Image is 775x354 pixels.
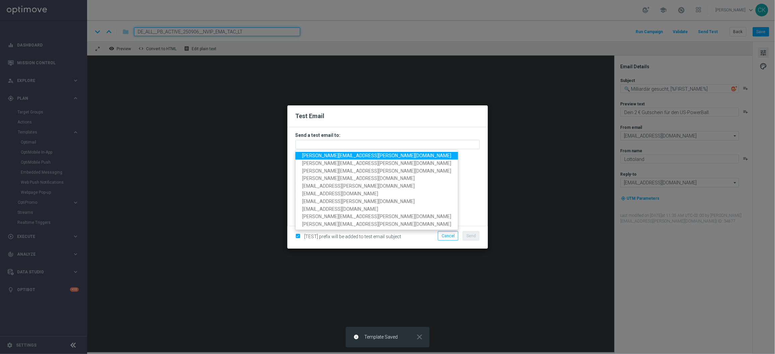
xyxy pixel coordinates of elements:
i: info [354,334,359,340]
a: [PERSON_NAME][EMAIL_ADDRESS][PERSON_NAME][DOMAIN_NAME] [296,167,458,175]
button: Send [463,231,479,241]
span: [PERSON_NAME][EMAIL_ADDRESS][PERSON_NAME][DOMAIN_NAME] [302,214,451,219]
a: [PERSON_NAME][EMAIL_ADDRESS][PERSON_NAME][DOMAIN_NAME] [296,160,458,167]
span: [PERSON_NAME][EMAIL_ADDRESS][PERSON_NAME][DOMAIN_NAME] [302,153,451,158]
h2: Test Email [296,112,480,120]
span: Template Saved [365,334,398,340]
a: [PERSON_NAME][EMAIL_ADDRESS][PERSON_NAME][DOMAIN_NAME] [296,152,458,160]
a: [EMAIL_ADDRESS][DOMAIN_NAME] [296,190,458,198]
a: [EMAIL_ADDRESS][DOMAIN_NAME] [296,205,458,213]
a: [EMAIL_ADDRESS][PERSON_NAME][DOMAIN_NAME] [296,182,458,190]
span: [EMAIL_ADDRESS][PERSON_NAME][DOMAIN_NAME] [302,183,415,189]
span: Send [466,234,476,238]
h3: Send a test email to: [296,132,480,138]
span: [PERSON_NAME][EMAIL_ADDRESS][PERSON_NAME][DOMAIN_NAME] [302,161,451,166]
span: [EMAIL_ADDRESS][DOMAIN_NAME] [302,191,378,196]
i: close [415,333,424,341]
span: [EMAIL_ADDRESS][PERSON_NAME][DOMAIN_NAME] [302,199,415,204]
a: [PERSON_NAME][EMAIL_ADDRESS][PERSON_NAME][DOMAIN_NAME] [296,213,458,220]
a: [PERSON_NAME][EMAIL_ADDRESS][DOMAIN_NAME] [296,175,458,182]
span: [PERSON_NAME][EMAIL_ADDRESS][PERSON_NAME][DOMAIN_NAME] [302,168,451,173]
span: [PERSON_NAME][EMAIL_ADDRESS][DOMAIN_NAME] [302,176,415,181]
span: [TEST] prefix will be added to test email subject [305,234,401,239]
button: Cancel [438,231,458,241]
a: [EMAIL_ADDRESS][PERSON_NAME][DOMAIN_NAME] [296,198,458,205]
a: [PERSON_NAME][EMAIL_ADDRESS][PERSON_NAME][DOMAIN_NAME] [296,220,458,228]
button: close [415,334,424,340]
span: [EMAIL_ADDRESS][DOMAIN_NAME] [302,206,378,211]
span: [PERSON_NAME][EMAIL_ADDRESS][PERSON_NAME][DOMAIN_NAME] [302,222,451,227]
